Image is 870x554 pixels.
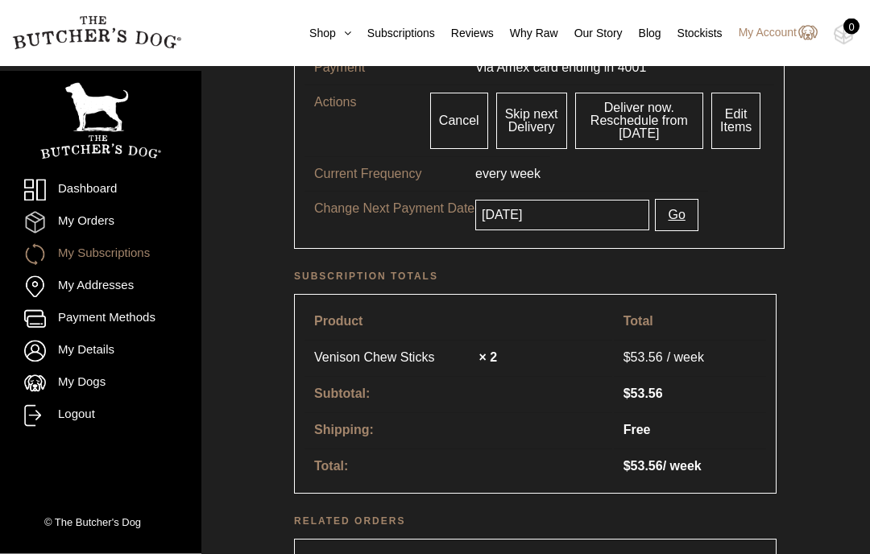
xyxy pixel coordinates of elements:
[304,377,612,411] th: Subtotal:
[40,83,161,159] img: TBD_Portrait_Logo_White.png
[623,387,631,401] span: $
[496,93,567,150] a: Skip next Delivery
[843,19,860,35] div: 0
[24,244,177,266] a: My Subscriptions
[475,167,507,181] span: every
[575,93,704,150] a: Deliver now. Reschedule from [DATE]
[511,167,541,181] span: week
[304,51,466,85] td: Payment
[614,449,766,484] td: / week
[655,200,698,232] button: Go
[623,387,663,401] span: 53.56
[24,180,177,201] a: Dashboard
[304,305,612,339] th: Product
[24,308,177,330] a: Payment Methods
[294,514,777,530] h2: Related orders
[494,25,558,42] a: Why Raw
[723,23,818,43] a: My Account
[293,25,351,42] a: Shop
[314,200,475,219] p: Change Next Payment Date
[435,25,494,42] a: Reviews
[304,413,612,448] th: Shipping:
[304,85,416,157] td: Actions
[314,165,475,184] p: Current Frequency
[623,460,663,473] span: 53.56
[430,93,488,150] a: Cancel
[614,341,766,375] td: / week
[558,25,623,42] a: Our Story
[314,349,475,368] a: Venison Chew Sticks
[834,24,854,45] img: TBD_Cart-Empty.png
[623,460,631,473] span: $
[351,25,435,42] a: Subscriptions
[24,405,177,427] a: Logout
[24,341,177,362] a: My Details
[711,93,760,150] a: Edit Items
[304,449,612,484] th: Total:
[623,25,661,42] a: Blog
[614,305,766,339] th: Total
[475,61,646,75] span: Via Amex card ending in 4001
[623,349,667,368] span: 53.56
[24,212,177,234] a: My Orders
[24,276,177,298] a: My Addresses
[661,25,723,42] a: Stockists
[294,269,777,285] h2: Subscription totals
[24,373,177,395] a: My Dogs
[478,351,497,365] strong: × 2
[614,413,766,448] td: Free
[623,351,631,365] span: $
